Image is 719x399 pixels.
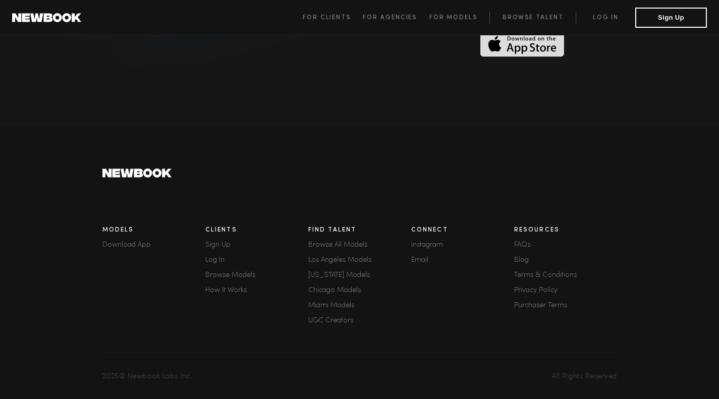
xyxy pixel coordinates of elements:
[411,227,514,234] h3: Connect
[514,287,617,294] a: Privacy Policy
[308,317,411,324] a: UGC Creators
[514,272,617,279] a: Terms & Conditions
[429,12,490,24] a: For Models
[205,257,308,264] a: Log In
[308,242,411,249] a: Browse All Models
[635,8,707,28] button: Sign Up
[102,227,205,234] h3: Models
[363,12,429,24] a: For Agencies
[308,257,411,264] a: Los Angeles Models
[205,287,308,294] a: How It Works
[514,242,617,249] a: FAQs
[514,257,617,264] a: Blog
[480,32,564,57] img: Download on the App Store
[308,272,411,279] a: [US_STATE] Models
[308,302,411,309] a: Miami Models
[514,227,617,234] h3: Resources
[102,373,192,380] span: 2025 © Newbook Labs Inc.
[489,12,576,24] a: Browse Talent
[411,257,514,264] a: Email
[308,227,411,234] h3: Find Talent
[308,287,411,294] a: Chicago Models
[411,242,514,249] a: Instagram
[514,302,617,309] a: Purchaser Terms
[102,242,205,249] a: Download App
[303,15,351,21] span: For Clients
[205,242,308,249] div: Sign Up
[576,12,635,24] a: Log in
[205,227,308,234] h3: Clients
[429,15,477,21] span: For Models
[205,272,308,279] a: Browse Models
[552,373,617,380] span: All Rights Reserved
[363,15,417,21] span: For Agencies
[303,12,363,24] a: For Clients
